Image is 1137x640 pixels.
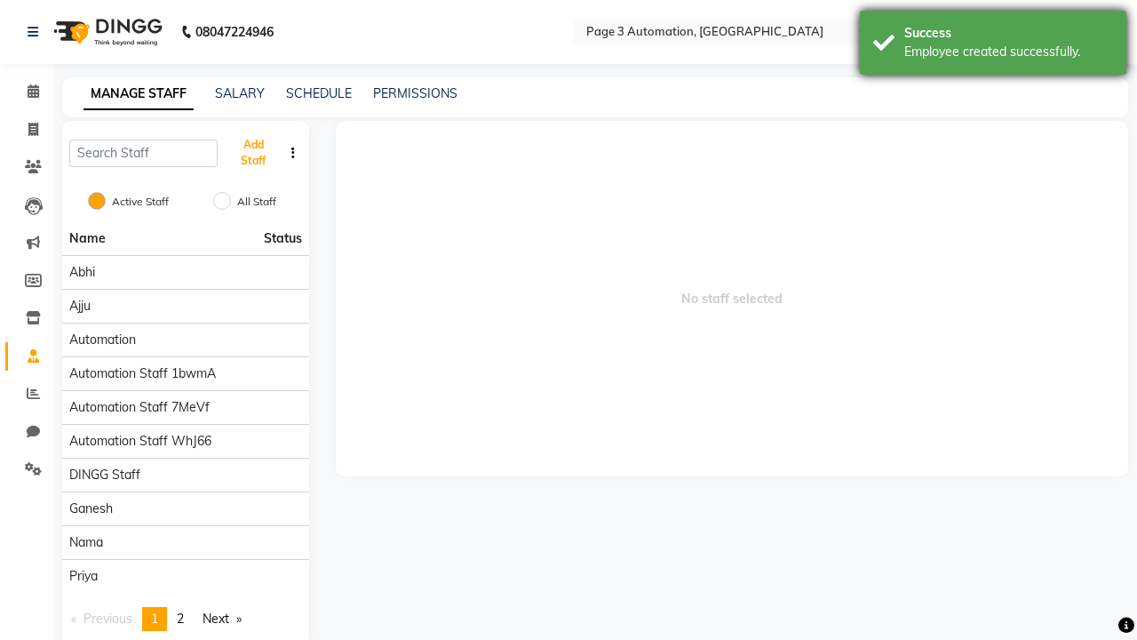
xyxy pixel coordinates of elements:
[69,567,98,586] span: Priya
[69,263,95,282] span: Abhi
[177,611,184,627] span: 2
[904,43,1113,61] div: Employee created successfully.
[336,121,1129,476] span: No staff selected
[237,194,276,210] label: All Staff
[215,85,265,101] a: SALARY
[112,194,169,210] label: Active Staff
[69,230,106,246] span: Name
[69,398,210,417] span: Automation Staff 7MeVf
[151,611,158,627] span: 1
[69,331,136,349] span: Automation
[83,78,194,110] a: MANAGE STAFF
[69,432,211,451] span: Automation Staff WhJ66
[69,466,140,484] span: DINGG Staff
[69,297,91,316] span: Ajju
[62,607,309,631] nav: Pagination
[69,364,216,383] span: Automation Staff 1bwmA
[225,130,282,176] button: Add Staff
[195,7,274,57] b: 08047224946
[373,85,457,101] a: PERMISSIONS
[194,607,250,631] a: Next
[286,85,352,101] a: SCHEDULE
[69,140,218,167] input: Search Staff
[83,611,132,627] span: Previous
[264,229,302,248] span: Status
[69,533,103,552] span: Nama
[904,24,1113,43] div: Success
[69,500,113,518] span: Ganesh
[45,7,167,57] img: logo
